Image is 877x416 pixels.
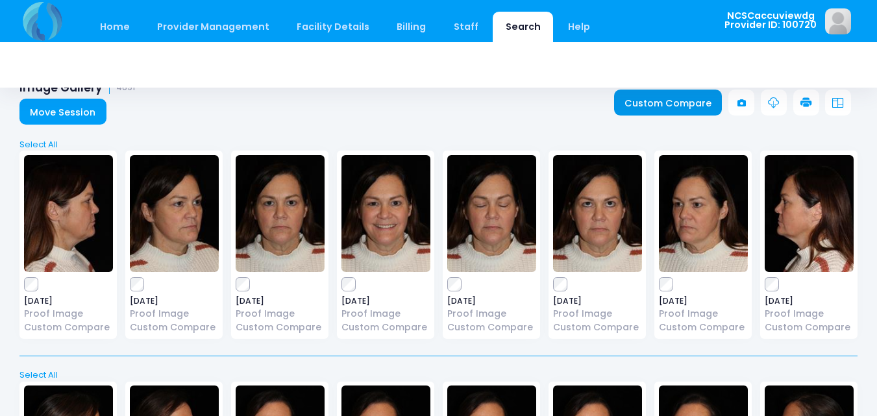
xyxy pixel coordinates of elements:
[341,321,430,334] a: Custom Compare
[553,307,642,321] a: Proof Image
[556,12,603,42] a: Help
[130,155,219,272] img: image
[447,321,536,334] a: Custom Compare
[493,12,553,42] a: Search
[825,8,851,34] img: image
[447,307,536,321] a: Proof Image
[553,155,642,272] img: image
[441,12,491,42] a: Staff
[765,297,854,305] span: [DATE]
[16,369,862,382] a: Select All
[447,297,536,305] span: [DATE]
[236,155,325,272] img: image
[765,307,854,321] a: Proof Image
[284,12,382,42] a: Facility Details
[130,307,219,321] a: Proof Image
[659,307,748,321] a: Proof Image
[16,138,862,151] a: Select All
[553,297,642,305] span: [DATE]
[659,297,748,305] span: [DATE]
[19,81,135,95] h1: Image Gallery
[553,321,642,334] a: Custom Compare
[236,297,325,305] span: [DATE]
[116,83,135,93] small: 4691
[659,321,748,334] a: Custom Compare
[130,297,219,305] span: [DATE]
[24,307,113,321] a: Proof Image
[236,321,325,334] a: Custom Compare
[765,155,854,272] img: image
[765,321,854,334] a: Custom Compare
[341,155,430,272] img: image
[341,307,430,321] a: Proof Image
[19,99,106,125] a: Move Session
[87,12,142,42] a: Home
[144,12,282,42] a: Provider Management
[24,297,113,305] span: [DATE]
[659,155,748,272] img: image
[724,11,817,30] span: NCSCaccuviewdg Provider ID: 100720
[384,12,439,42] a: Billing
[614,90,723,116] a: Custom Compare
[130,321,219,334] a: Custom Compare
[341,297,430,305] span: [DATE]
[447,155,536,272] img: image
[236,307,325,321] a: Proof Image
[24,155,113,272] img: image
[24,321,113,334] a: Custom Compare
